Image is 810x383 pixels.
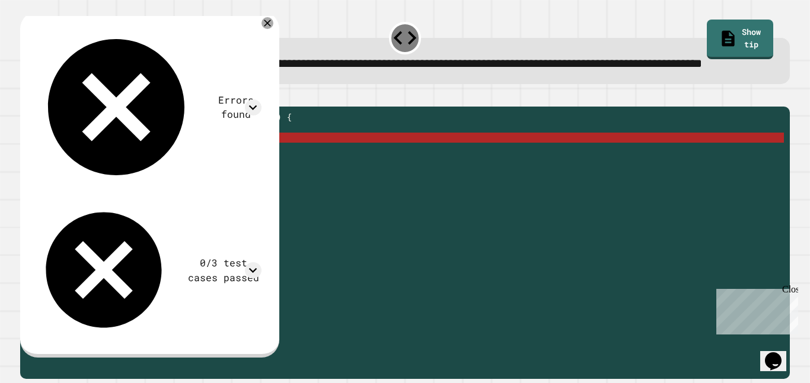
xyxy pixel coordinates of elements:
div: Chat with us now!Close [5,5,82,75]
div: Errors found [210,93,262,122]
iframe: chat widget [760,336,798,371]
iframe: chat widget [712,284,798,334]
a: Show tip [707,20,773,59]
div: 0/3 test cases passed [185,256,262,285]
